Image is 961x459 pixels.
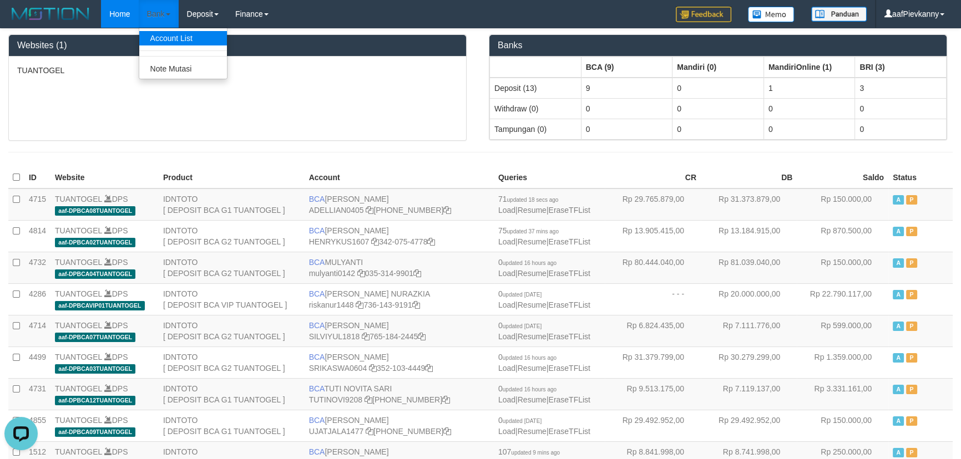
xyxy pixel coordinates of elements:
[701,220,797,252] td: Rp 13.184.915,00
[906,385,917,394] span: Paused
[55,396,135,405] span: aaf-DPBCA12TUANTOGEL
[17,40,458,50] h3: Websites (1)
[893,448,904,457] span: Active
[498,384,557,393] span: 0
[763,57,855,78] th: Group: activate to sort column ascending
[366,427,373,436] a: Copy UJATJALA1477 to clipboard
[763,98,855,119] td: 0
[701,410,797,441] td: Rp 29.492.952,00
[893,322,904,331] span: Active
[309,206,364,215] a: ADELLIAN0405
[498,237,515,246] a: Load
[55,195,102,203] a: TUANTOGEL
[442,395,450,404] a: Copy 5665095298 to clipboard
[893,195,904,205] span: Active
[427,237,435,246] a: Copy 3420754778 to clipboard
[893,416,904,426] span: Active
[305,283,494,315] td: [PERSON_NAME] NURAZKIA 736-143-9191
[309,395,362,404] a: TUTINOVI9208
[855,98,947,119] td: 0
[371,237,379,246] a: Copy HENRYKUS1607 to clipboard
[498,289,590,309] span: | |
[24,167,50,188] th: ID
[309,321,325,330] span: BCA
[797,346,888,378] td: Rp 1.359.000,00
[906,290,917,299] span: Paused
[605,410,701,441] td: Rp 29.492.952,00
[548,364,590,373] a: EraseTFList
[498,332,515,341] a: Load
[309,226,325,235] span: BCA
[356,300,363,309] a: Copy riskanur1448 to clipboard
[507,197,558,203] span: updated 18 secs ago
[55,447,102,456] a: TUANTOGEL
[763,119,855,139] td: 0
[507,228,558,234] span: updated 37 mins ago
[490,98,581,119] td: Withdraw (0)
[413,269,421,278] a: Copy 0353149901 to clipboard
[498,416,542,425] span: 0
[309,258,325,267] span: BCA
[305,410,494,441] td: [PERSON_NAME] [PHONE_NUMBER]
[50,378,159,410] td: DPS
[498,40,938,50] h3: Banks
[503,355,557,361] span: updated 16 hours ago
[672,57,764,78] th: Group: activate to sort column ascending
[55,416,102,425] a: TUANTOGEL
[797,167,888,188] th: Saldo
[24,315,50,346] td: 4714
[893,385,904,394] span: Active
[797,378,888,410] td: Rp 3.331.161,00
[490,57,581,78] th: Group: activate to sort column ascending
[893,227,904,236] span: Active
[548,427,590,436] a: EraseTFList
[50,315,159,346] td: DPS
[412,300,420,309] a: Copy 7361439191 to clipboard
[797,252,888,283] td: Rp 150.000,00
[498,321,542,330] span: 0
[369,364,377,373] a: Copy SRIKASWA0604 to clipboard
[888,167,953,188] th: Status
[498,258,557,267] span: 0
[701,378,797,410] td: Rp 7.119.137,00
[498,427,515,436] a: Load
[305,315,494,346] td: [PERSON_NAME] 765-184-2445
[906,416,917,426] span: Paused
[906,353,917,363] span: Paused
[498,289,542,298] span: 0
[309,237,370,246] a: HENRYKUS1607
[159,220,305,252] td: IDNTOTO [ DEPOSIT BCA G2 TUANTOGEL ]
[305,378,494,410] td: TUTI NOVITA SARI [PHONE_NUMBER]
[159,252,305,283] td: IDNTOTO [ DEPOSIT BCA G2 TUANTOGEL ]
[893,353,904,363] span: Active
[548,237,590,246] a: EraseTFList
[503,418,542,424] span: updated [DATE]
[797,220,888,252] td: Rp 870.500,00
[605,220,701,252] td: Rp 13.905.415,00
[906,322,917,331] span: Paused
[701,252,797,283] td: Rp 81.039.040,00
[55,384,102,393] a: TUANTOGEL
[4,4,38,38] button: Open LiveChat chat widget
[503,260,557,266] span: updated 16 hours ago
[581,119,672,139] td: 0
[159,283,305,315] td: IDNTOTO [ DEPOSIT BCA VIP TUANTOGEL ]
[605,378,701,410] td: Rp 9.513.175,00
[443,206,451,215] a: Copy 5655032115 to clipboard
[498,226,590,246] span: | |
[511,450,560,456] span: updated 9 mins ago
[309,300,354,309] a: riskanur1448
[305,167,494,188] th: Account
[55,289,102,298] a: TUANTOGEL
[518,364,547,373] a: Resume
[309,195,325,203] span: BCA
[309,332,360,341] a: SILVIYUL1818
[357,269,365,278] a: Copy mulyanti0142 to clipboard
[55,258,102,267] a: TUANTOGEL
[305,346,494,378] td: [PERSON_NAME] 352-103-4449
[498,321,590,341] span: | |
[811,7,867,22] img: panduan.png
[763,78,855,99] td: 1
[503,323,542,329] span: updated [DATE]
[55,333,135,342] span: aaf-DPBCA07TUANTOGEL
